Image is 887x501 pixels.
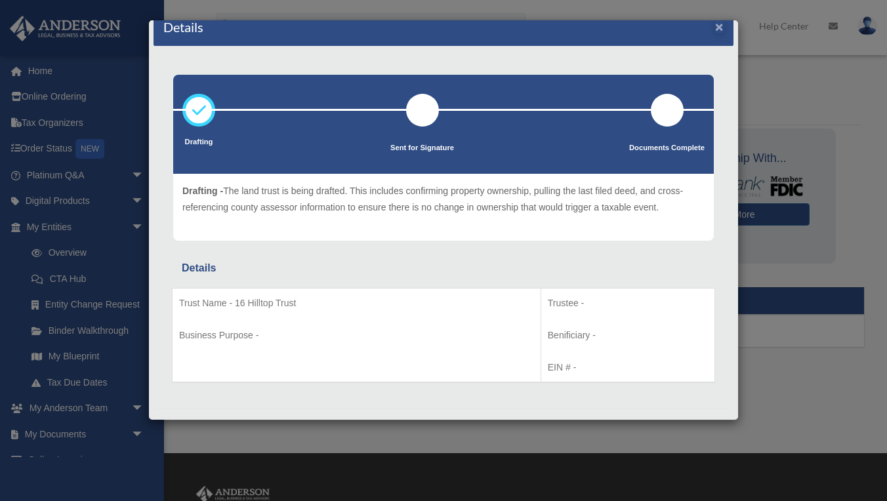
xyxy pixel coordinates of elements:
button: × [715,20,724,33]
p: Business Purpose - [179,327,534,344]
div: Details [182,259,705,277]
span: Drafting - [182,186,223,196]
p: Drafting [182,136,215,149]
p: Trust Name - 16 Hilltop Trust [179,295,534,311]
p: Documents Complete [629,142,705,155]
p: The land trust is being drafted. This includes confirming property ownership, pulling the last fi... [182,183,705,215]
p: Trustee - [548,295,708,311]
p: EIN # - [548,359,708,376]
p: Sent for Signature [390,142,454,155]
h4: Details [163,18,203,36]
p: Benificiary - [548,327,708,344]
